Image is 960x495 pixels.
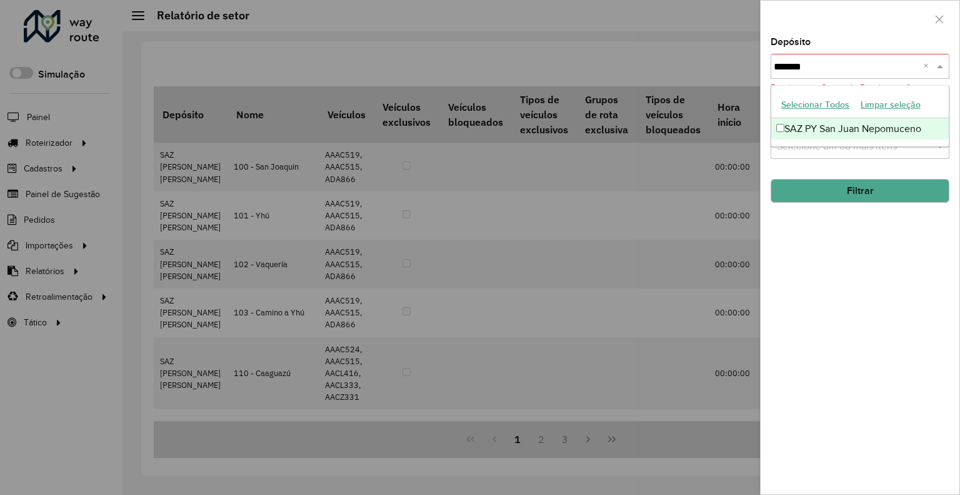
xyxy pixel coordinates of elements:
span: Clear all [923,59,934,74]
label: Depósito [771,34,811,49]
button: Filtrar [771,179,949,203]
button: Limpar seleção [855,95,926,115]
ng-dropdown-panel: Options list [771,85,949,147]
formly-validation-message: Depósito ou Grupo de Depósitos são obrigatórios [771,83,916,106]
button: Selecionar Todos [776,95,855,115]
div: SAZ PY San Juan Nepomuceno [771,118,949,140]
